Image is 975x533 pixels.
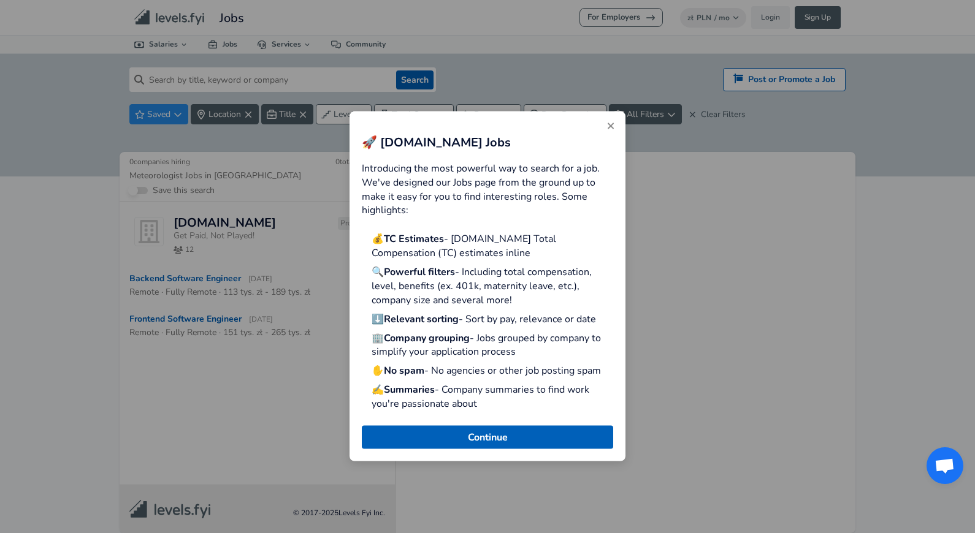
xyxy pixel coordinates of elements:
strong: No spam [384,364,424,377]
strong: Relevant sorting [384,312,459,325]
h2: 🚀 [DOMAIN_NAME] Jobs [362,134,613,151]
button: Close [362,425,613,448]
strong: Powerful filters [384,265,455,279]
p: 💰 - [DOMAIN_NAME] Total Compensation (TC) estimates inline [372,232,613,260]
strong: Company grouping [384,331,470,344]
strong: TC Estimates [384,232,444,246]
p: ✋ - No agencies or other job posting spam [372,364,613,378]
p: 🏢 - Jobs grouped by company to simplify your application process [372,331,613,359]
strong: Summaries [384,383,435,396]
p: ⬇️ - Sort by pay, relevance or date [372,312,613,326]
button: Close [601,116,621,137]
p: ✍️ - Company summaries to find work you're passionate about [372,383,613,411]
p: Introducing the most powerful way to search for a job. We've designed our Jobs page from the grou... [362,161,613,217]
p: 🔍 - Including total compensation, level, benefits (ex. 401k, maternity leave, etc.), company size... [372,265,613,308]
